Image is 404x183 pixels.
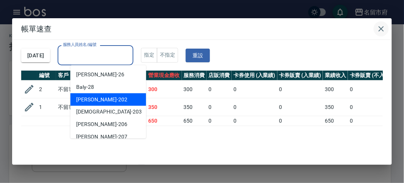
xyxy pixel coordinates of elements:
th: 卡券販賣 (入業績) [277,71,323,80]
td: 0 [277,80,323,98]
td: 350 [182,98,207,116]
th: 店販消費 [207,71,232,80]
button: 不指定 [157,48,178,63]
td: 1 [37,98,56,116]
td: 0 [277,116,323,126]
td: 300 [323,80,348,98]
td: 0 [207,80,232,98]
td: 300 [182,80,207,98]
td: 650 [146,116,182,126]
td: 0 [348,116,399,126]
th: 服務消費 [182,71,207,80]
td: 不留客資 [56,98,94,116]
th: 卡券使用 (入業績) [232,71,277,80]
td: 0 [207,98,232,116]
td: 350 [323,98,348,116]
td: 0 [348,80,399,98]
span: Baly -28 [77,83,94,91]
td: 0 [348,98,399,116]
th: 營業現金應收 [146,71,182,80]
td: 350 [146,98,182,116]
td: 0 [207,116,232,126]
td: 0 [232,116,277,126]
td: 0 [232,98,277,116]
td: 0 [232,80,277,98]
td: 2 [37,80,56,98]
button: 重設 [186,49,210,63]
th: 客戶 [56,71,94,80]
td: 300 [146,80,182,98]
th: 業績收入 [323,71,348,80]
th: 卡券販賣 (不入業績) [348,71,399,80]
button: [DATE] [21,49,50,63]
span: [PERSON_NAME] -206 [77,121,127,129]
button: 指定 [141,48,157,63]
h2: 帳單速查 [12,18,392,39]
span: [PERSON_NAME] -207 [77,133,127,141]
td: 0 [277,98,323,116]
span: [PERSON_NAME] -202 [77,96,127,104]
span: [PERSON_NAME] -26 [77,71,124,79]
td: 650 [182,116,207,126]
label: 服務人員姓名/編號 [63,42,96,47]
td: 650 [323,116,348,126]
span: [DEMOGRAPHIC_DATA] -203 [77,108,142,116]
td: 不留客資 [56,80,94,98]
th: 編號 [37,71,56,80]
